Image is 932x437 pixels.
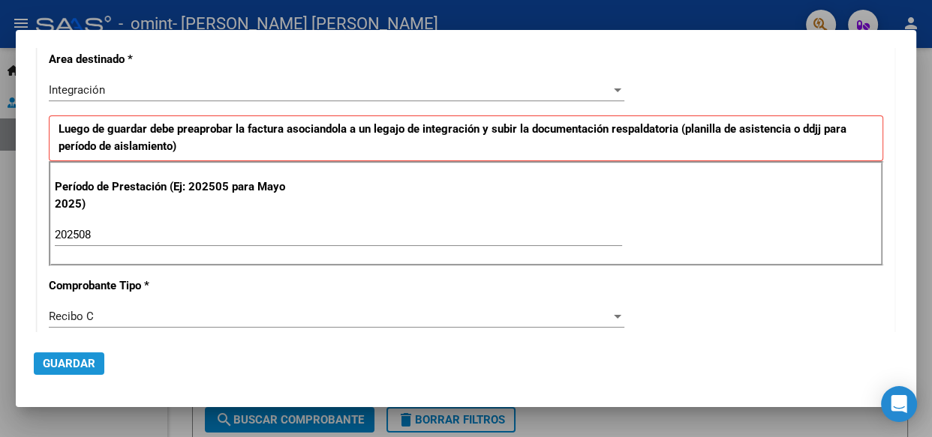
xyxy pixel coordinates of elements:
[43,357,95,370] span: Guardar
[49,310,94,323] span: Recibo C
[34,352,104,375] button: Guardar
[49,83,105,97] span: Integración
[49,277,299,295] p: Comprobante Tipo *
[49,51,299,68] p: Area destinado *
[881,386,917,422] div: Open Intercom Messenger
[59,122,846,153] strong: Luego de guardar debe preaprobar la factura asociandola a un legajo de integración y subir la doc...
[55,178,302,212] p: Período de Prestación (Ej: 202505 para Mayo 2025)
